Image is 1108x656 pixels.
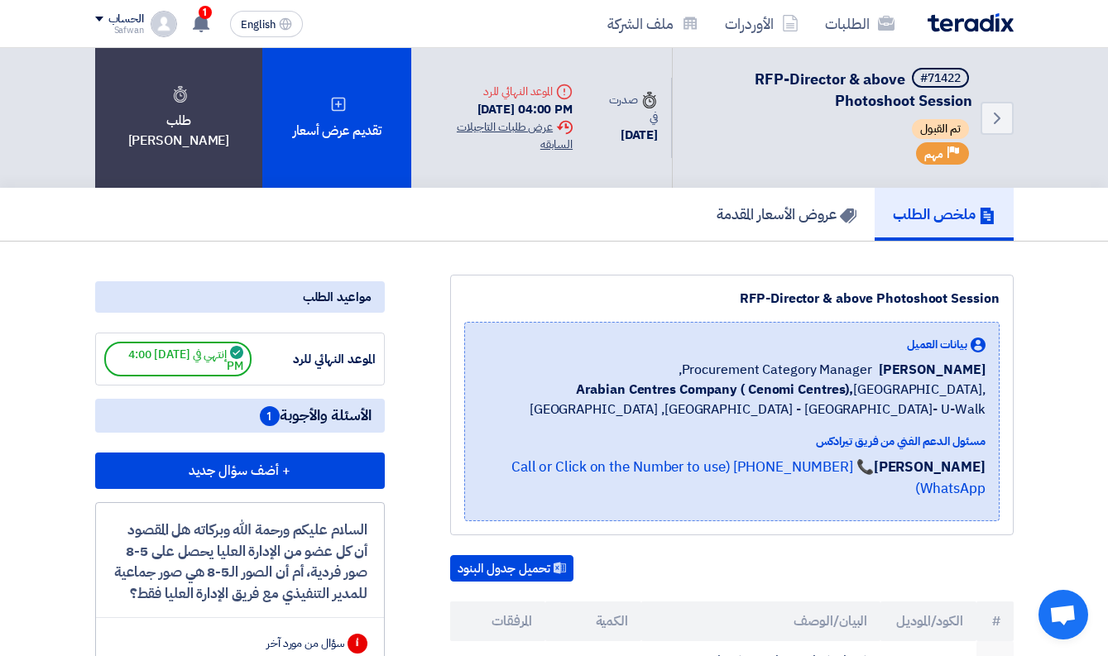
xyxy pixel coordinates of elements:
div: مواعيد الطلب [95,281,385,313]
div: سؤال من مورد آخر [266,634,343,652]
a: ملخص الطلب [875,188,1014,241]
strong: [PERSON_NAME] [874,457,986,477]
div: الحساب [108,12,144,26]
span: 1 [199,6,212,19]
span: الأسئلة والأجوبة [260,405,372,426]
span: [PERSON_NAME] [879,360,986,380]
a: الأوردرات [712,4,812,43]
div: عرض طلبات التاجيلات السابقه [424,118,573,153]
span: مهم [924,146,943,162]
div: [DATE] 04:00 PM [424,100,573,119]
div: #71422 [920,73,961,84]
span: بيانات العميل [907,336,967,353]
span: 1 [260,406,280,426]
h5: RFP-Director & above Photoshoot Session [693,68,971,111]
div: الموعد النهائي للرد [424,83,573,100]
h5: ملخص الطلب [893,204,995,223]
b: Arabian Centres Company ( Cenomi Centres), [576,380,853,400]
div: السلام عليكم ورحمة الله وبركاته هل المقصود أن كل عضو من الإدارة العليا يحصل على 5-8 صور فردية، أم... [113,520,367,604]
div: أا [348,634,367,654]
span: إنتهي في [DATE] 4:00 PM [104,342,252,376]
div: تقديم عرض أسعار [262,48,411,188]
h5: عروض الأسعار المقدمة [717,204,856,223]
span: [GEOGRAPHIC_DATA], [GEOGRAPHIC_DATA] ,[GEOGRAPHIC_DATA] - [GEOGRAPHIC_DATA]- U-Walk [478,380,986,419]
span: RFP-Director & above Photoshoot Session [755,68,972,112]
img: profile_test.png [151,11,177,37]
div: مسئول الدعم الفني من فريق تيرادكس [478,433,986,450]
div: RFP-Director & above Photoshoot Session [464,289,1000,309]
div: [DATE] [599,126,658,145]
th: الكود/الموديل [880,601,976,641]
button: + أضف سؤال جديد [95,452,385,489]
div: طلب [PERSON_NAME] [95,48,263,188]
a: الطلبات [812,4,908,43]
div: Safwan [95,26,144,35]
img: Teradix logo [928,13,1014,32]
div: الموعد النهائي للرد [252,350,376,369]
button: English [230,11,303,37]
th: المرفقات [450,601,546,641]
a: 📞 [PHONE_NUMBER] (Call or Click on the Number to use WhatsApp) [511,457,986,499]
a: ملف الشركة [594,4,712,43]
div: صدرت في [599,91,658,126]
span: Procurement Category Manager, [679,360,872,380]
span: تم القبول [912,119,969,139]
a: عروض الأسعار المقدمة [698,188,875,241]
th: # [976,601,1014,641]
th: الكمية [545,601,641,641]
div: Open chat [1038,590,1088,639]
th: البيان/الوصف [641,601,880,641]
button: تحميل جدول البنود [450,555,573,582]
span: English [241,19,276,31]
